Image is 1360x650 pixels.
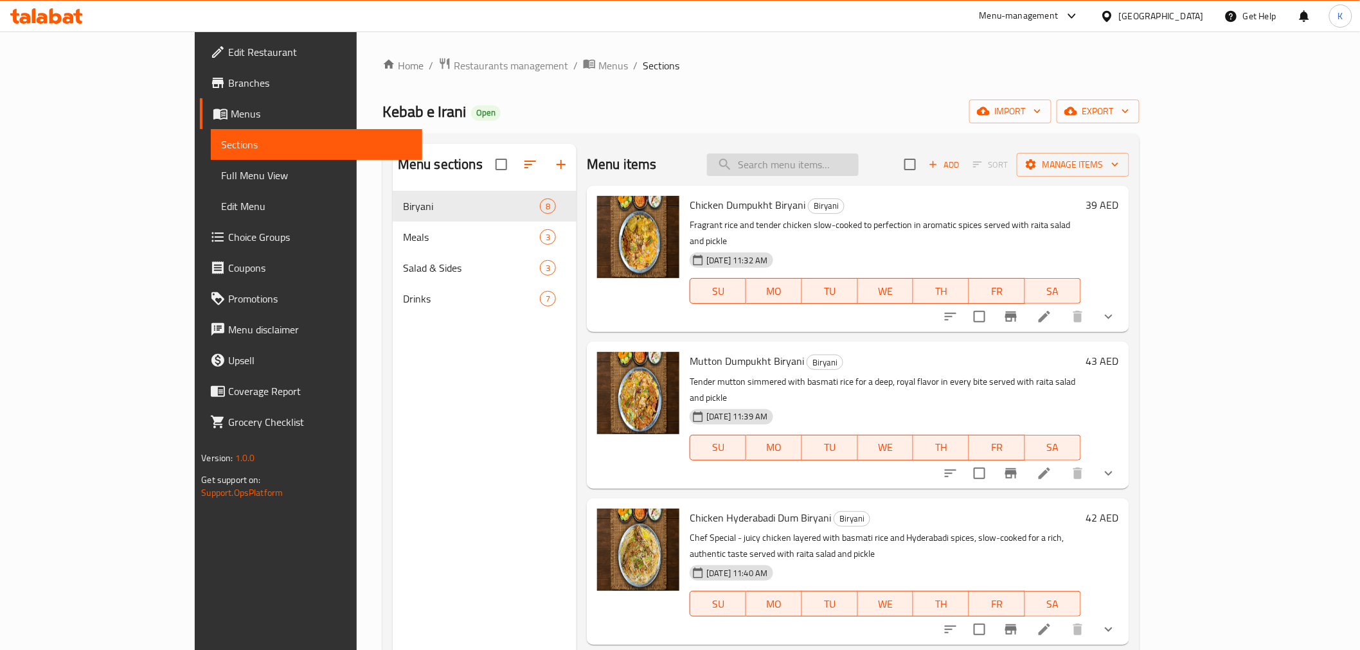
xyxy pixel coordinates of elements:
svg: Show Choices [1101,309,1116,324]
span: MO [751,438,797,457]
button: WE [858,435,914,461]
svg: Show Choices [1101,466,1116,481]
a: Restaurants management [438,57,568,74]
h6: 43 AED [1086,352,1119,370]
button: MO [746,435,802,461]
div: Meals3 [393,222,577,252]
a: Edit menu item [1037,466,1052,481]
button: WE [858,591,914,617]
span: Select to update [966,460,993,487]
a: Full Menu View [211,160,422,191]
span: 8 [541,200,555,213]
span: Menus [231,106,411,121]
span: Select to update [966,616,993,643]
span: TH [918,595,964,613]
span: export [1067,103,1129,119]
span: Edit Menu [221,198,411,214]
span: Upsell [228,353,411,368]
span: Select section [897,151,924,178]
span: SU [695,282,741,301]
span: Branches [228,75,411,91]
button: TH [913,591,969,617]
button: TU [802,278,858,304]
span: Promotions [228,291,411,306]
div: [GEOGRAPHIC_DATA] [1119,9,1204,23]
button: show more [1093,301,1124,332]
span: 7 [541,293,555,305]
button: show more [1093,458,1124,489]
span: Drinks [403,291,540,306]
span: TU [807,282,853,301]
button: Branch-specific-item [996,301,1026,332]
li: / [633,58,638,73]
span: SA [1030,595,1076,613]
button: SA [1025,278,1081,304]
span: Coverage Report [228,383,411,399]
span: Mutton Dumpukht Biryani [690,351,804,371]
img: Mutton Dumpukht Biryani [597,352,679,434]
a: Coupons [200,252,422,283]
a: Branches [200,67,422,98]
div: Open [471,105,501,121]
span: Sort sections [515,149,546,180]
button: SU [690,435,746,461]
button: TU [802,591,858,617]
h6: 42 AED [1086,509,1119,527]
span: Menu disclaimer [228,322,411,337]
div: Biryani [807,355,843,370]
button: FR [969,591,1025,617]
span: K [1338,9,1343,23]
span: 3 [541,231,555,243]
button: delete [1062,614,1093,645]
button: MO [746,591,802,617]
span: MO [751,282,797,301]
span: Menus [598,58,628,73]
span: TU [807,595,853,613]
a: Coverage Report [200,376,422,407]
button: export [1057,100,1140,123]
button: sort-choices [935,614,966,645]
button: FR [969,435,1025,461]
h6: 39 AED [1086,196,1119,214]
span: Manage items [1027,157,1119,173]
button: SU [690,278,746,304]
span: SU [695,438,741,457]
div: Biryani [403,198,540,214]
span: Sections [643,58,679,73]
span: import [980,103,1041,119]
span: Restaurants management [454,58,568,73]
button: TH [913,278,969,304]
span: Kebab e Irani [382,97,466,126]
span: Meals [403,229,540,245]
span: Full Menu View [221,168,411,183]
a: Edit menu item [1037,622,1052,637]
span: SU [695,595,741,613]
a: Sections [211,129,422,160]
a: Edit Restaurant [200,37,422,67]
span: Grocery Checklist [228,414,411,430]
div: items [540,229,556,245]
button: WE [858,278,914,304]
span: [DATE] 11:39 AM [701,410,773,423]
button: show more [1093,614,1124,645]
span: TU [807,438,853,457]
h2: Menu items [587,155,657,174]
nav: Menu sections [393,186,577,319]
span: 3 [541,262,555,274]
div: items [540,291,556,306]
button: sort-choices [935,458,966,489]
button: Add section [546,149,577,180]
a: Menus [583,57,628,74]
span: Salad & Sides [403,260,540,276]
span: Open [471,107,501,118]
li: / [573,58,578,73]
div: items [540,260,556,276]
button: SA [1025,591,1081,617]
div: Biryani [808,198,845,214]
span: 1.0.0 [235,450,255,466]
span: FR [974,282,1020,301]
span: WE [863,595,909,613]
img: Chicken Hyderabadi Dum Biryani [597,509,679,591]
